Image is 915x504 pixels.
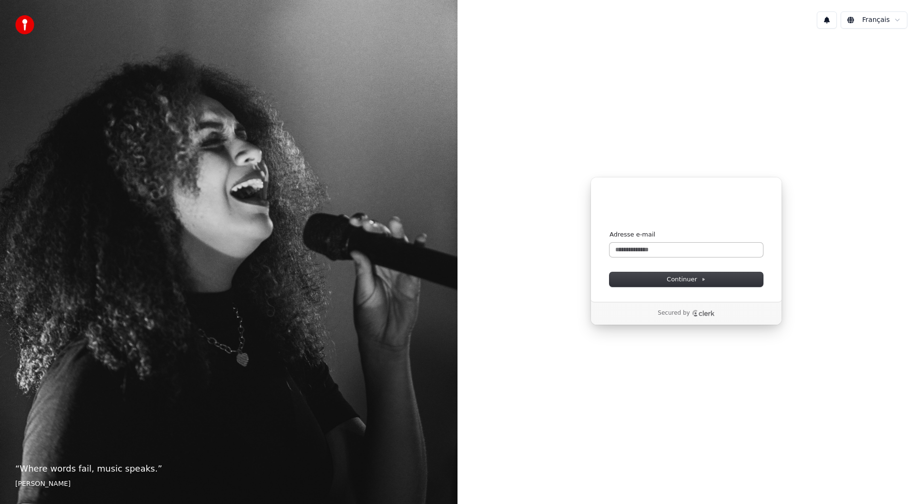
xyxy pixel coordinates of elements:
[15,15,34,34] img: youka
[692,310,715,317] a: Clerk logo
[15,479,442,489] footer: [PERSON_NAME]
[667,275,706,284] span: Continuer
[610,230,655,239] label: Adresse e-mail
[658,309,690,317] p: Secured by
[610,272,763,287] button: Continuer
[15,462,442,475] p: “ Where words fail, music speaks. ”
